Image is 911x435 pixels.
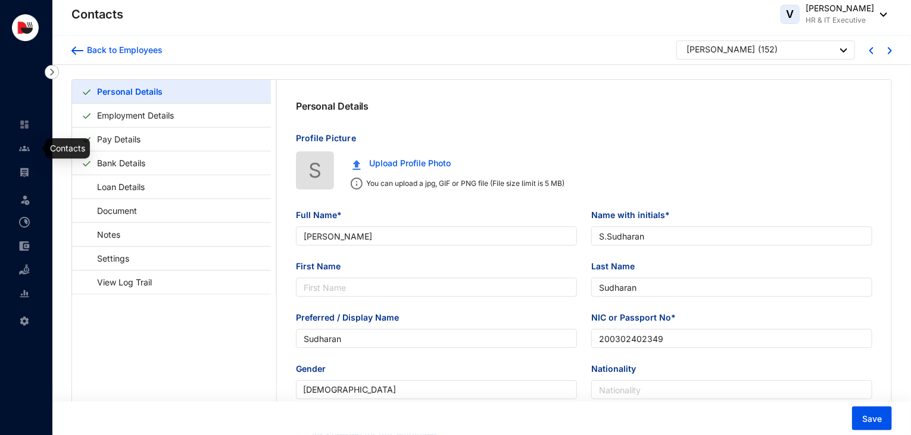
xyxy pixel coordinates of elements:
[758,44,778,58] p: ( 152 )
[92,127,145,151] a: Pay Details
[45,65,59,79] img: nav-icon-right.af6afadce00d159da59955279c43614e.svg
[10,136,38,160] li: Contacts
[787,9,794,20] span: V
[82,175,149,199] a: Loan Details
[591,209,678,222] label: Name with initials*
[296,99,369,113] p: Personal Details
[308,154,322,186] span: S
[591,278,872,297] input: Last Name
[296,311,407,324] label: Preferred / Display Name
[12,14,39,41] img: logo
[10,258,38,282] li: Loan
[71,44,163,56] a: Back to Employees
[71,46,83,55] img: arrow-backward-blue.96c47016eac47e06211658234db6edf5.svg
[296,132,872,151] p: Profile Picture
[806,2,874,14] p: [PERSON_NAME]
[888,47,892,54] img: chevron-right-blue.16c49ba0fe93ddb13f341d83a2dbca89.svg
[351,178,363,189] img: info.ad751165ce926853d1d36026adaaebbf.svg
[591,260,643,273] label: Last Name
[352,160,361,170] img: upload.c0f81fc875f389a06f631e1c6d8834da.svg
[19,119,30,130] img: home-unselected.a29eae3204392db15eaf.svg
[92,151,150,175] a: Bank Details
[92,103,179,128] a: Employment Details
[591,311,684,324] label: NIC or Passport No*
[591,226,872,246] input: Name with initials*
[296,260,349,273] label: First Name
[10,234,38,258] li: Expenses
[19,217,30,228] img: time-attendance-unselected.8aad090b53826881fffb.svg
[82,222,124,247] a: Notes
[363,178,564,189] p: You can upload a jpg, GIF or PNG file (File size limit is 5 MB)
[82,270,156,294] a: View Log Trail
[83,44,163,56] div: Back to Employees
[19,316,30,327] img: settings-unselected.1febfda315e6e19643a1.svg
[71,6,123,23] p: Contacts
[687,44,755,55] div: [PERSON_NAME]
[10,160,38,184] li: Payroll
[296,209,350,222] label: Full Name*
[296,278,577,297] input: First Name
[806,14,874,26] p: HR & IT Executive
[874,13,887,17] img: dropdown-black.8e83cc76930a90b1a4fdb6d089b7bf3a.svg
[10,210,38,234] li: Time Attendance
[10,113,38,136] li: Home
[591,362,644,375] label: Nationality
[303,381,570,399] span: Male
[19,167,30,178] img: payroll-unselected.b590312f920e76f0c668.svg
[92,79,167,104] a: Personal Details
[862,413,882,425] span: Save
[10,282,38,306] li: Reports
[852,406,892,430] button: Save
[19,241,30,251] img: expense-unselected.2edcf0507c847f3e9e96.svg
[19,143,30,154] img: people-unselected.118708e94b43a90eceab.svg
[82,246,133,271] a: Settings
[591,329,872,348] input: NIC or Passport No*
[344,151,460,175] button: Upload Profile Photo
[19,288,30,299] img: report-unselected.e6a6b4230fc7da01f883.svg
[840,48,847,52] img: dropdown-black.8e83cc76930a90b1a4fdb6d089b7bf3a.svg
[19,265,30,275] img: loan-unselected.d74d20a04637f2d15ab5.svg
[369,157,451,170] span: Upload Profile Photo
[869,47,873,54] img: chevron-left-blue.0fda5800d0a05439ff8ddef8047136d5.svg
[296,329,577,348] input: Preferred / Display Name
[296,362,334,375] label: Gender
[82,198,141,223] a: Document
[19,194,31,206] img: leave-unselected.2934df6273408c3f84d9.svg
[296,226,577,246] input: Full Name*
[591,380,872,399] input: Nationality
